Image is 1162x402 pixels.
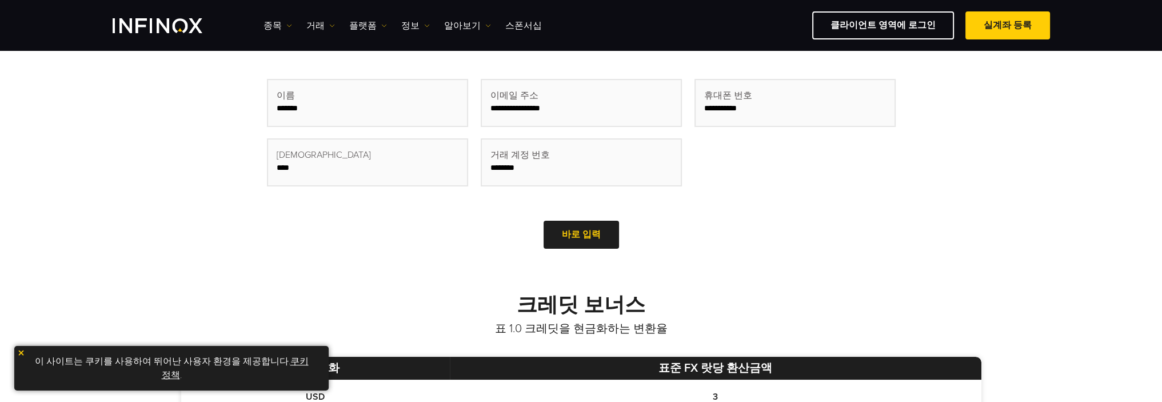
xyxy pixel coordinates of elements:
a: INFINOX Logo [113,18,229,33]
p: 이 사이트는 쿠키를 사용하여 뛰어난 사용자 환경을 제공합니다. . [20,352,323,385]
a: 종목 [263,19,292,33]
th: 표준 FX 랏당 환산금액 [450,357,981,380]
span: 이름 [277,89,295,102]
span: 이메일 주소 [490,89,538,102]
a: 클라이언트 영역에 로그인 [812,11,954,39]
a: 실계좌 등록 [965,11,1050,39]
a: 스폰서십 [505,19,542,33]
a: 정보 [401,19,430,33]
span: [DEMOGRAPHIC_DATA] [277,148,371,162]
a: 플랫폼 [349,19,387,33]
span: 거래 계정 번호 [490,148,550,162]
span: 휴대폰 번호 [704,89,752,102]
a: 알아보기 [444,19,491,33]
a: 거래 [306,19,335,33]
a: 바로 입력 [544,221,619,249]
strong: 크레딧 보너스 [517,293,645,317]
img: yellow close icon [17,349,25,357]
p: 표 1.0 크레딧을 현금화하는 변환율 [181,321,981,337]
